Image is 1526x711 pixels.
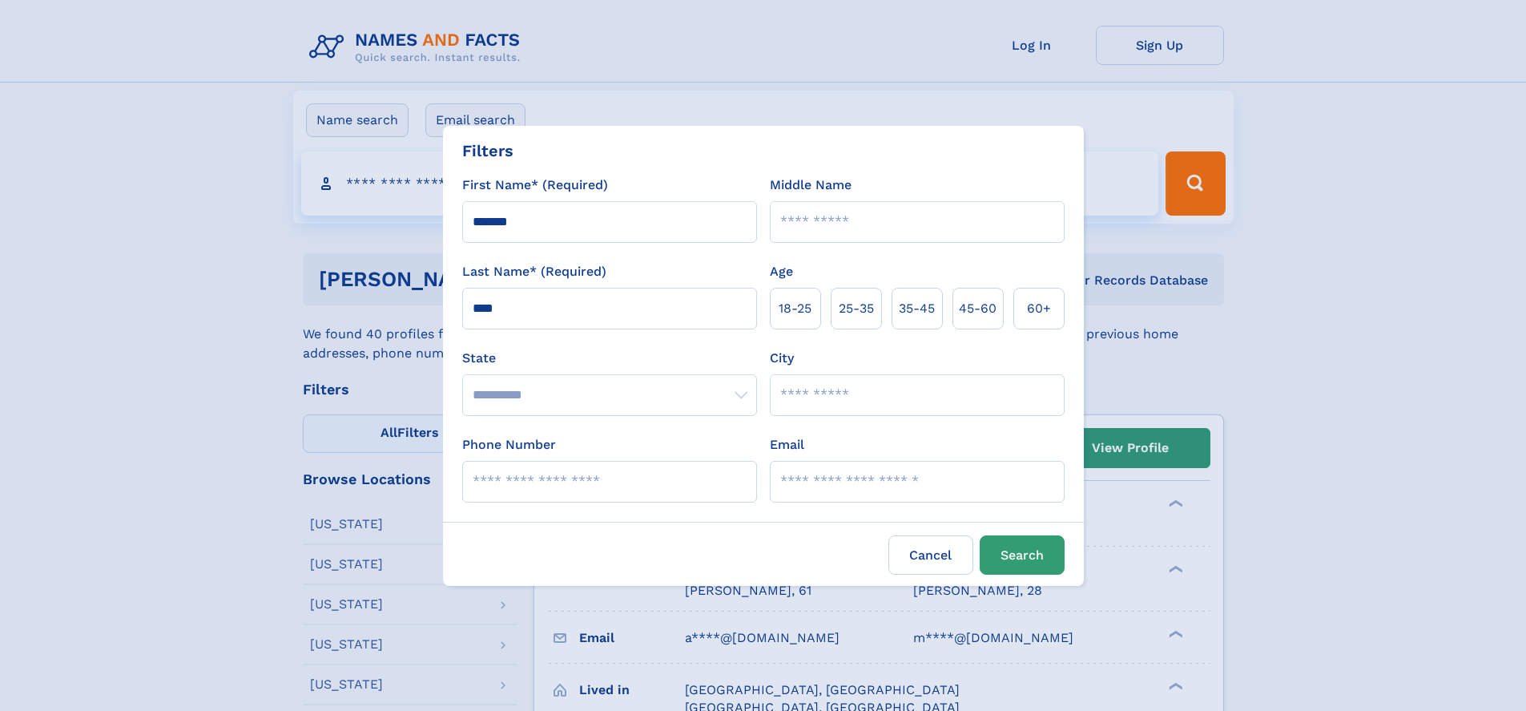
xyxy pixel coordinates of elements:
[770,435,804,454] label: Email
[959,299,997,318] span: 45‑60
[980,535,1065,575] button: Search
[462,435,556,454] label: Phone Number
[899,299,935,318] span: 35‑45
[1027,299,1051,318] span: 60+
[462,262,606,281] label: Last Name* (Required)
[779,299,811,318] span: 18‑25
[462,139,513,163] div: Filters
[888,535,973,575] label: Cancel
[462,176,608,195] label: First Name* (Required)
[770,349,794,368] label: City
[770,176,852,195] label: Middle Name
[770,262,793,281] label: Age
[839,299,874,318] span: 25‑35
[462,349,757,368] label: State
